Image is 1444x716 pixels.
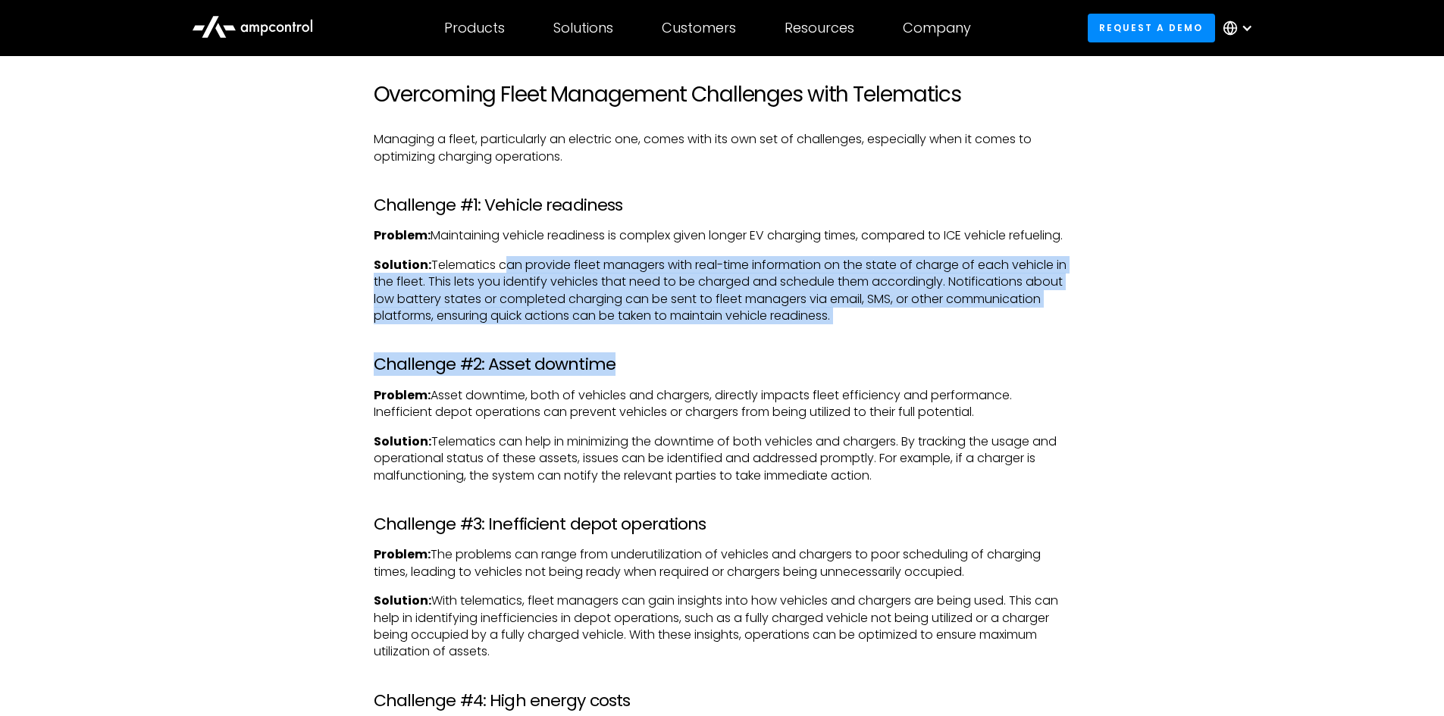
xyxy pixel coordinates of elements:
p: Telematics can provide fleet managers with real-time information on the state of charge of each v... [374,257,1071,325]
p: Maintaining vehicle readiness is complex given longer EV charging times, compared to ICE vehicle ... [374,227,1071,244]
a: Request a demo [1088,14,1215,42]
div: Products [444,20,505,36]
div: Resources [785,20,854,36]
div: Company [903,20,971,36]
strong: Solution: [374,592,431,609]
h3: Challenge #2: Asset downtime [374,355,1071,374]
p: With telematics, fleet managers can gain insights into how vehicles and chargers are being used. ... [374,592,1071,661]
h3: Challenge #1: Vehicle readiness [374,195,1071,215]
strong: Problem: [374,227,431,244]
p: Asset downtime, both of vehicles and chargers, directly impacts fleet efficiency and performance.... [374,387,1071,421]
strong: Problem: [374,546,431,563]
div: Solutions [553,20,613,36]
h2: Overcoming Fleet Management Challenges with Telematics [374,82,1071,108]
div: Customers [662,20,736,36]
strong: Solution: [374,433,431,450]
p: Managing a fleet, particularly an electric one, comes with its own set of challenges, especially ... [374,131,1071,165]
p: Telematics can help in minimizing the downtime of both vehicles and chargers. By tracking the usa... [374,433,1071,484]
h3: Challenge #4: High energy costs [374,691,1071,711]
h3: Challenge #3: Inefficient depot operations [374,514,1071,534]
p: The problems can range from underutilization of vehicles and chargers to poor scheduling of charg... [374,546,1071,580]
strong: Solution: [374,256,431,274]
strong: Problem: [374,386,431,404]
